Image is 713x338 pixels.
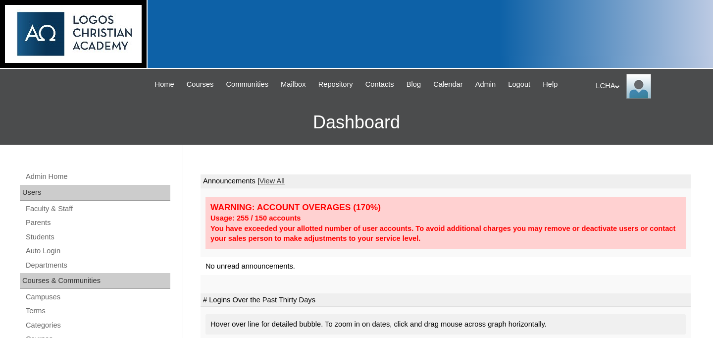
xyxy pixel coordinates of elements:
[25,245,170,257] a: Auto Login
[259,177,285,185] a: View All
[187,79,214,90] span: Courses
[25,203,170,215] a: Faculty & Staff
[365,79,394,90] span: Contacts
[20,273,170,289] div: Courses & Communities
[543,79,558,90] span: Help
[201,293,691,307] td: # Logins Over the Past Thirty Days
[201,174,691,188] td: Announcements |
[407,79,421,90] span: Blog
[508,79,530,90] span: Logout
[281,79,306,90] span: Mailbox
[221,79,273,90] a: Communities
[20,185,170,201] div: Users
[475,79,496,90] span: Admin
[360,79,399,90] a: Contacts
[150,79,179,90] a: Home
[210,202,681,213] div: WARNING: ACCOUNT OVERAGES (170%)
[313,79,358,90] a: Repository
[226,79,268,90] span: Communities
[596,74,703,99] div: LCHA
[5,100,708,145] h3: Dashboard
[25,231,170,243] a: Students
[182,79,219,90] a: Courses
[155,79,174,90] span: Home
[433,79,462,90] span: Calendar
[538,79,562,90] a: Help
[428,79,467,90] a: Calendar
[201,257,691,276] td: No unread announcements.
[205,314,686,335] div: Hover over line for detailed bubble. To zoom in on dates, click and drag mouse across graph horiz...
[318,79,353,90] span: Repository
[276,79,311,90] a: Mailbox
[25,291,170,303] a: Campuses
[5,5,142,63] img: logo-white.png
[210,224,681,244] div: You have exceeded your allotted number of user accounts. To avoid additional charges you may remo...
[210,214,301,222] strong: Usage: 255 / 150 accounts
[25,217,170,229] a: Parents
[25,305,170,317] a: Terms
[25,319,170,332] a: Categories
[25,170,170,183] a: Admin Home
[470,79,501,90] a: Admin
[25,259,170,272] a: Departments
[626,74,651,99] img: LCHA Admin
[503,79,535,90] a: Logout
[402,79,426,90] a: Blog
